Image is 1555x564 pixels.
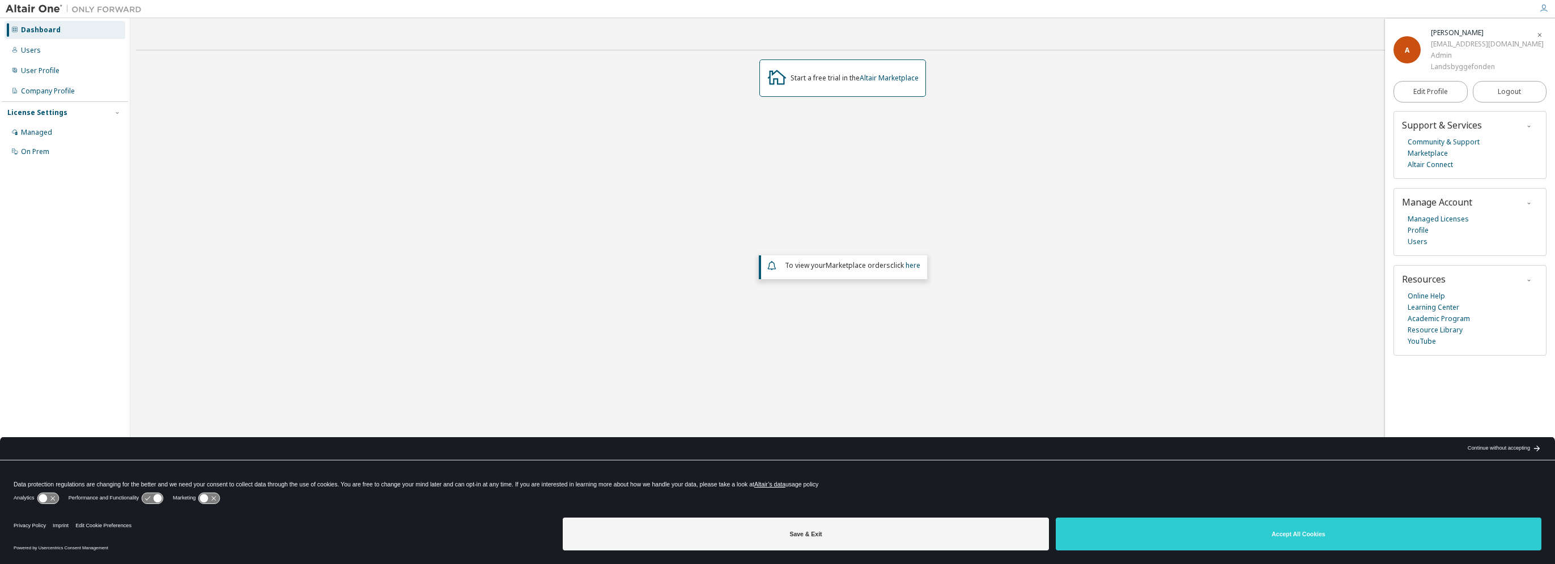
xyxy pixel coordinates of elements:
button: Logout [1473,81,1547,102]
div: User Profile [21,66,60,75]
div: Admin [1431,50,1544,61]
a: Altair Marketplace [860,73,919,83]
a: Users [1408,236,1427,247]
a: here [906,260,920,270]
a: YouTube [1408,336,1436,347]
a: Managed Licenses [1408,213,1469,225]
a: Marketplace [1408,148,1448,159]
a: Academic Program [1408,313,1470,324]
a: Learning Center [1408,302,1459,313]
div: Users [21,46,41,55]
div: License Settings [7,108,67,117]
div: Company Profile [21,87,75,96]
span: Manage Account [1402,196,1472,208]
span: A [1405,45,1409,55]
a: Edit Profile [1393,81,1468,102]
div: Managed [21,128,52,137]
a: Resource Library [1408,324,1463,336]
img: Altair One [6,3,147,15]
div: On Prem [21,147,49,156]
div: [EMAIL_ADDRESS][DOMAIN_NAME] [1431,39,1544,50]
span: Resources [1402,273,1446,285]
em: Marketplace orders [826,260,890,270]
div: Alette Jarnlev [1431,27,1544,39]
div: Start a free trial in the [791,74,919,83]
span: Support & Services [1402,119,1482,131]
a: Community & Support [1408,136,1480,148]
div: Dashboard [21,25,61,35]
span: Edit Profile [1413,87,1448,96]
a: Online Help [1408,290,1445,302]
div: Landsbyggefonden [1431,61,1544,72]
a: Altair Connect [1408,159,1453,170]
span: Logout [1498,86,1521,97]
span: To view your click [785,260,920,270]
a: Profile [1408,225,1429,236]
